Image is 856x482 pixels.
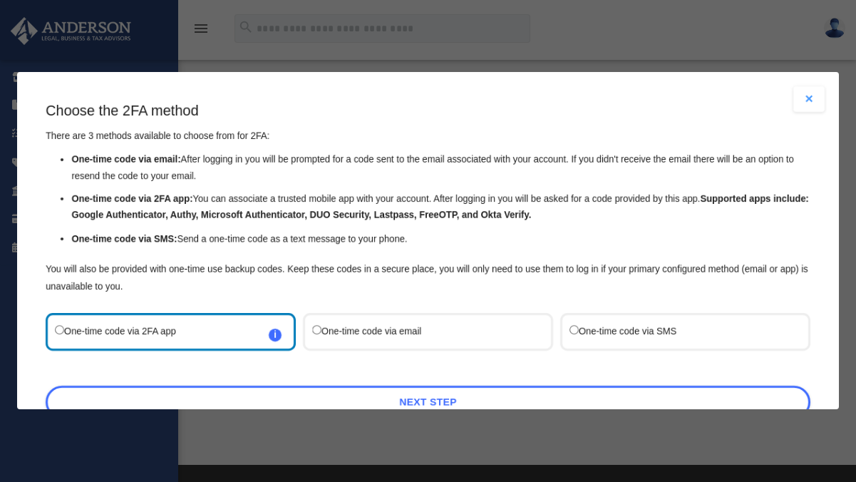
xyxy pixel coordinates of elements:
[269,329,282,342] span: i
[46,261,810,295] p: You will also be provided with one-time use backup codes. Keep these codes in a secure place, you...
[71,152,810,185] li: After logging in you will be prompted for a code sent to the email associated with your account. ...
[46,101,810,120] h3: Choose the 2FA method
[71,231,810,247] li: Send a one-time code as a text message to your phone.
[55,325,64,334] input: One-time code via 2FA appi
[569,325,579,334] input: One-time code via SMS
[312,325,321,334] input: One-time code via email
[46,101,810,295] div: There are 3 methods available to choose from for 2FA:
[793,86,825,112] button: Close modal
[569,322,787,342] label: One-time code via SMS
[71,154,180,165] strong: One-time code via email:
[46,386,810,419] a: Next Step
[71,233,177,244] strong: One-time code via SMS:
[71,192,810,225] li: You can associate a trusted mobile app with your account. After logging in you will be asked for ...
[55,322,272,342] label: One-time code via 2FA app
[312,322,530,342] label: One-time code via email
[71,194,192,205] strong: One-time code via 2FA app:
